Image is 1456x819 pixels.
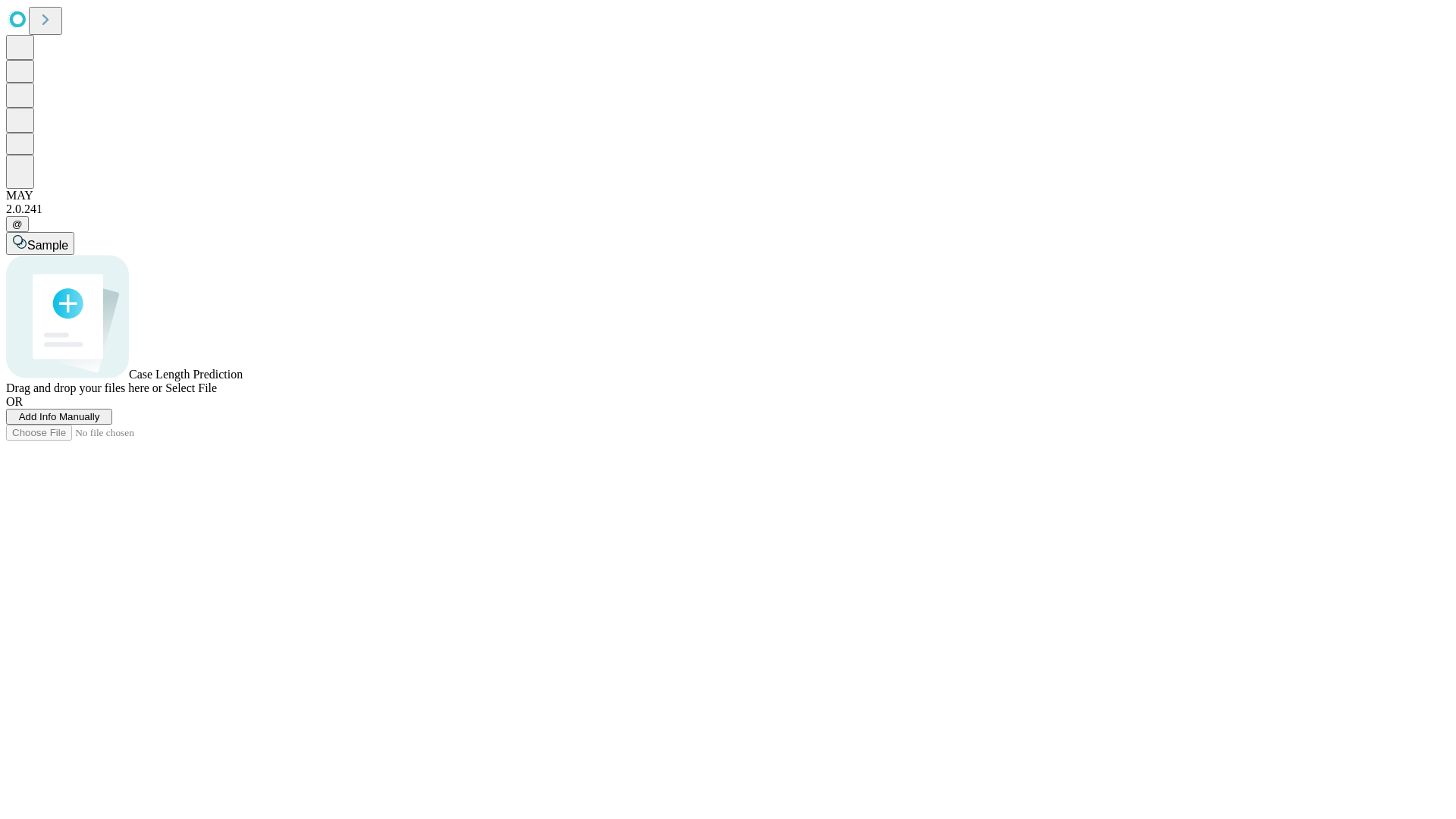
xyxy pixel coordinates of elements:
span: Drag and drop your files here or [6,381,162,394]
button: Add Info Manually [6,409,112,425]
button: Sample [6,232,74,255]
button: @ [6,216,29,232]
span: @ [12,218,23,230]
div: MAY [6,189,1450,202]
span: Add Info Manually [19,411,100,422]
span: Case Length Prediction [129,368,243,381]
div: 2.0.241 [6,202,1450,216]
span: Sample [27,239,68,252]
span: OR [6,395,23,408]
span: Select File [165,381,217,394]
